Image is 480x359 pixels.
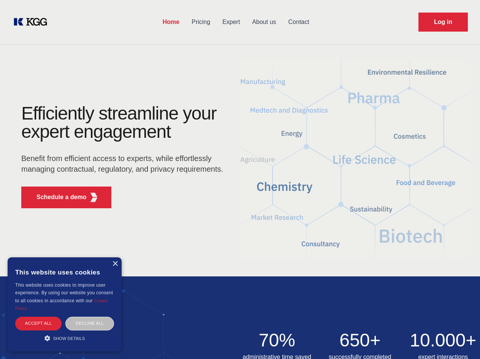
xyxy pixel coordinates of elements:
div: This website uses cookies [15,263,114,281]
div: Close [112,261,118,267]
div: Show details [15,334,114,342]
h2: 650+ [323,331,397,349]
span: Show details [53,336,85,341]
h2: 70% [240,331,314,349]
div: Accept all [15,317,62,330]
a: KOL Knowledge Platform: Talk to Key External Experts (KEE) [12,16,53,28]
img: KGG Fifth Element RED [89,193,99,202]
button: Schedule a demoKGG Fifth Element RED [21,187,111,208]
a: Expert [216,12,246,32]
a: Cookie Policy [15,298,108,311]
a: Pricing [185,12,216,32]
a: Request Demo [418,13,468,32]
a: Home [157,12,185,32]
a: About us [246,12,282,32]
p: Schedule a demo [36,193,87,202]
p: Benefit from efficient access to experts, while effortlessly managing contractual, regulatory, an... [21,153,228,174]
a: Contact [282,12,315,32]
img: KGG Fifth Element RED [240,49,471,269]
div: Decline all [65,317,114,330]
h1: Efficiently streamline your expert engagement [21,104,228,141]
span: This website uses cookies to improve user experience. By using our website you consent to all coo... [15,282,113,303]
